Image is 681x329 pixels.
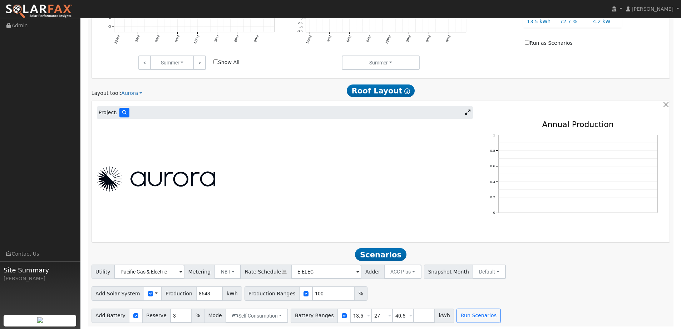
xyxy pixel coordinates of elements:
[142,309,171,323] span: Reserve
[556,18,589,25] div: 72.7 %
[297,21,303,25] text: -2.5
[161,286,196,301] span: Production
[37,317,43,323] img: retrieve
[204,309,226,323] span: Mode
[361,265,384,279] span: Adder
[473,265,506,279] button: Default
[253,35,260,43] text: 9PM
[435,309,454,323] span: kWh
[191,309,204,323] span: %
[154,35,160,43] text: 6AM
[245,286,300,301] span: Production Ranges
[174,35,180,43] text: 9AM
[226,309,288,323] button: Self Consumption
[138,55,151,70] a: <
[121,89,142,97] a: Aurora
[342,55,420,70] button: Summer
[354,286,367,301] span: %
[490,180,495,184] text: 0.4
[92,309,130,323] span: Add Battery
[184,265,215,279] span: Metering
[490,164,495,168] text: 0.6
[525,39,572,47] label: Run as Scenarios
[490,195,495,199] text: 0.2
[150,55,193,70] button: Summer
[384,265,421,279] button: ACC Plus
[113,35,121,44] text: 12AM
[385,35,392,44] text: 12PM
[114,265,184,279] input: Select a Utility
[4,275,77,282] div: [PERSON_NAME]
[300,17,303,21] text: -2
[193,35,200,44] text: 12PM
[291,309,338,323] span: Battery Ranges
[97,166,215,192] img: Aurora Logo
[193,55,206,70] a: >
[305,35,313,44] text: 12AM
[92,286,144,301] span: Add Solar System
[326,35,332,43] text: 3AM
[405,35,412,43] text: 3PM
[214,265,241,279] button: NBT
[99,109,118,116] span: Project:
[493,211,495,215] text: 0
[92,90,122,96] span: Layout tool:
[632,6,673,12] span: [PERSON_NAME]
[355,248,406,261] span: Scenarios
[300,25,303,29] text: -3
[589,18,622,25] div: 4.2 kW
[523,18,556,25] div: 13.5 kWh
[525,40,529,45] input: Run as Scenarios
[346,35,352,43] text: 6AM
[425,35,431,43] text: 6PM
[291,265,361,279] input: Select a Rate Schedule
[347,84,415,97] span: Roof Layout
[424,265,473,279] span: Snapshot Month
[222,286,242,301] span: kWh
[463,107,473,118] a: Expand Aurora window
[213,59,240,66] label: Show All
[233,35,240,43] text: 6PM
[134,35,140,43] text: 3AM
[241,265,291,279] span: Rate Schedule
[5,4,73,19] img: SolarFax
[542,120,613,129] text: Annual Production
[108,15,111,19] text: -2
[297,29,303,33] text: -3.5
[4,265,77,275] span: Site Summary
[213,59,218,64] input: Show All
[445,35,451,43] text: 9PM
[490,149,495,153] text: 0.8
[365,35,372,43] text: 9AM
[213,35,220,43] text: 3PM
[457,309,500,323] button: Run Scenarios
[108,24,111,28] text: -3
[92,265,115,279] span: Utility
[493,133,495,137] text: 1
[404,88,410,94] i: Show Help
